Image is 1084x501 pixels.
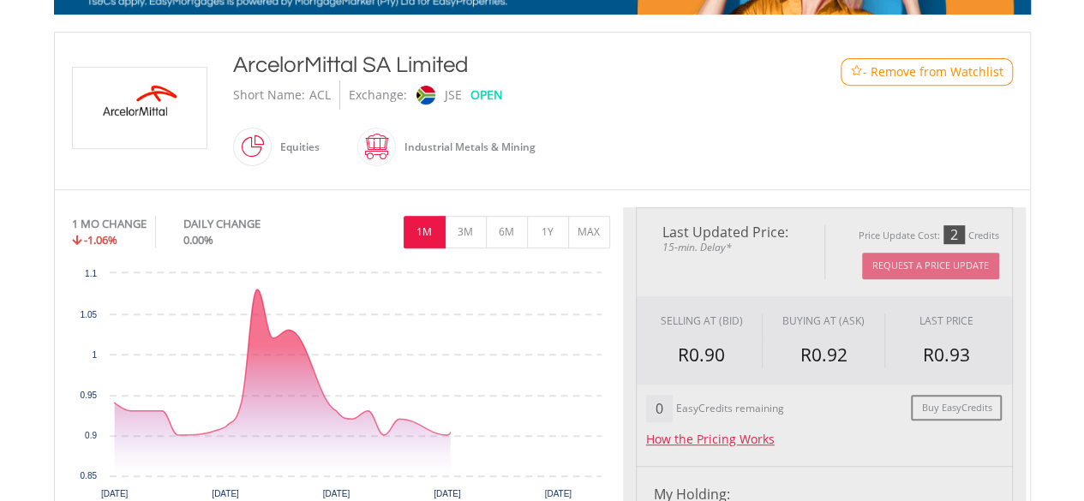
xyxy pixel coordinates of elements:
[527,216,569,248] button: 1Y
[470,81,503,110] div: OPEN
[183,216,318,232] div: DAILY CHANGE
[445,216,487,248] button: 3M
[92,350,97,360] text: 1
[85,431,97,440] text: 0.9
[309,81,331,110] div: ACL
[72,216,147,232] div: 1 MO CHANGE
[568,216,610,248] button: MAX
[80,471,97,480] text: 0.85
[233,81,305,110] div: Short Name:
[349,81,407,110] div: Exchange:
[445,81,462,110] div: JSE
[80,310,97,319] text: 1.05
[272,127,320,168] div: Equities
[486,216,528,248] button: 6M
[416,86,434,104] img: jse.png
[404,216,446,248] button: 1M
[233,50,771,81] div: ArcelorMittal SA Limited
[75,68,204,148] img: EQU.ZA.ACL.png
[183,232,213,248] span: 0.00%
[841,58,1013,86] button: Watchlist - Remove from Watchlist
[850,65,863,78] img: Watchlist
[85,269,97,278] text: 1.1
[396,127,536,168] div: Industrial Metals & Mining
[863,63,1003,81] span: - Remove from Watchlist
[80,391,97,400] text: 0.95
[84,232,117,248] span: -1.06%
